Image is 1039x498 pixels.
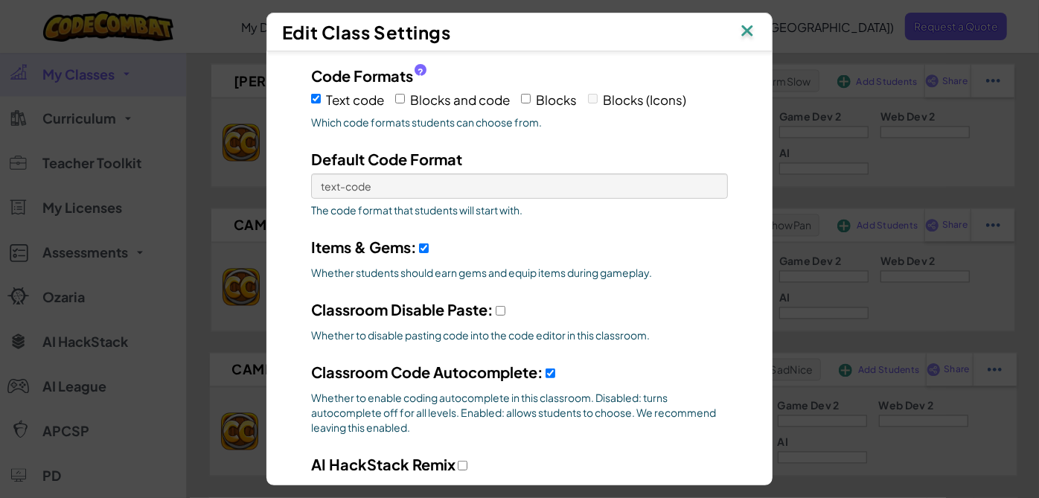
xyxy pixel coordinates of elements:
[536,92,577,108] span: Blocks
[311,363,543,381] span: Classroom Code Autocomplete:
[395,94,405,103] input: Blocks and code
[311,328,728,342] span: Whether to disable pasting code into the code editor in this classroom.
[311,94,321,103] input: Text code
[311,300,493,319] span: Classroom Disable Paste:
[311,265,728,280] div: Whether students should earn gems and equip items during gameplay.
[311,237,417,256] span: Items & Gems:
[311,115,728,130] span: Which code formats students can choose from.
[588,94,598,103] input: Blocks (Icons)
[282,21,451,43] span: Edit Class Settings
[418,66,423,78] span: ?
[311,65,413,86] span: Code Formats
[326,92,384,108] span: Text code
[311,150,462,168] span: Default Code Format
[521,94,531,103] input: Blocks
[603,92,686,108] span: Blocks (Icons)
[311,390,728,435] span: Whether to enable coding autocomplete in this classroom. Disabled: turns autocomplete off for all...
[738,21,757,43] img: IconClose.svg
[410,92,510,108] span: Blocks and code
[311,202,728,217] span: The code format that students will start with.
[311,455,455,473] span: AI HackStack Remix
